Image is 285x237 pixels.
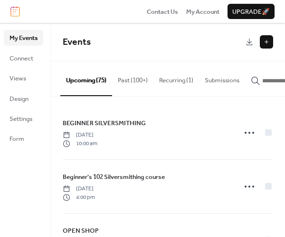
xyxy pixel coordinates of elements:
[186,7,219,17] span: My Account
[153,61,199,95] button: Recurring (1)
[63,131,97,139] span: [DATE]
[4,111,43,126] a: Settings
[63,118,146,128] a: BEGINNER SILVERSMITHING
[9,114,32,124] span: Settings
[9,54,33,63] span: Connect
[232,7,270,17] span: Upgrade 🚀
[60,61,112,96] button: Upcoming (75)
[4,91,43,106] a: Design
[9,134,24,144] span: Form
[9,94,28,104] span: Design
[63,193,95,202] span: 4:00 pm
[63,226,99,236] span: OPEN SHOP
[63,226,99,236] a: OPEN SHOP
[199,61,245,95] button: Submissions
[63,185,95,193] span: [DATE]
[4,70,43,86] a: Views
[112,61,153,95] button: Past (100+)
[186,7,219,16] a: My Account
[9,33,38,43] span: My Events
[63,172,165,182] a: Beginner's 102 Silversmithing course
[63,33,91,51] span: Events
[147,7,178,16] a: Contact Us
[4,131,43,146] a: Form
[10,6,20,17] img: logo
[63,139,97,148] span: 10:00 am
[4,30,43,45] a: My Events
[4,50,43,66] a: Connect
[147,7,178,17] span: Contact Us
[228,4,275,19] button: Upgrade🚀
[9,74,26,83] span: Views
